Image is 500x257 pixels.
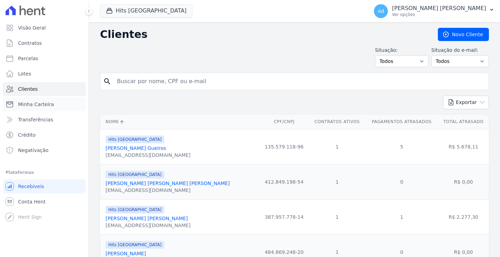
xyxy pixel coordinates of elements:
[365,164,438,199] td: 0
[3,21,86,35] a: Visão Geral
[106,251,146,256] a: [PERSON_NAME]
[3,67,86,81] a: Lotes
[438,199,489,234] td: R$ 2.277,30
[106,222,191,229] div: [EMAIL_ADDRESS][DOMAIN_NAME]
[106,145,166,151] a: [PERSON_NAME] Gueiros
[18,40,42,47] span: Contratos
[3,82,86,96] a: Clientes
[113,74,486,88] input: Buscar por nome, CPF ou e-mail
[6,168,83,177] div: Plataformas
[438,129,489,164] td: R$ 5.678,11
[18,131,36,138] span: Crédito
[103,77,111,86] i: search
[106,136,164,143] span: Hits [GEOGRAPHIC_DATA]
[18,198,45,205] span: Conta Hent
[18,24,46,31] span: Visão Geral
[378,9,384,14] span: Ad
[18,116,53,123] span: Transferências
[106,216,188,221] a: [PERSON_NAME] [PERSON_NAME]
[18,70,31,77] span: Lotes
[438,28,489,41] a: Novo Cliente
[438,164,489,199] td: R$ 0,00
[259,164,309,199] td: 412.849.198-54
[100,4,192,17] button: Hits [GEOGRAPHIC_DATA]
[106,187,230,194] div: [EMAIL_ADDRESS][DOMAIN_NAME]
[106,206,164,214] span: Hits [GEOGRAPHIC_DATA]
[3,113,86,127] a: Transferências
[443,96,489,109] button: Exportar
[259,199,309,234] td: 387.957.778-14
[3,143,86,157] a: Negativação
[18,55,38,62] span: Parcelas
[365,129,438,164] td: 5
[259,129,309,164] td: 135.579.118-96
[18,183,44,190] span: Recebíveis
[365,115,438,129] th: Pagamentos Atrasados
[3,179,86,193] a: Recebíveis
[392,5,486,12] p: [PERSON_NAME] [PERSON_NAME]
[392,12,486,17] p: Ver opções
[3,97,86,111] a: Minha Carteira
[18,147,49,154] span: Negativação
[3,128,86,142] a: Crédito
[3,195,86,209] a: Conta Hent
[309,164,366,199] td: 1
[438,115,489,129] th: Total Atrasado
[18,86,37,93] span: Clientes
[309,129,366,164] td: 1
[3,51,86,65] a: Parcelas
[106,180,230,186] a: [PERSON_NAME] [PERSON_NAME] [PERSON_NAME]
[106,171,164,178] span: Hits [GEOGRAPHIC_DATA]
[3,36,86,50] a: Contratos
[259,115,309,129] th: CPF/CNPJ
[368,1,500,21] button: Ad [PERSON_NAME] [PERSON_NAME] Ver opções
[431,47,489,54] label: Situação do e-mail:
[106,241,164,249] span: Hits [GEOGRAPHIC_DATA]
[18,101,54,108] span: Minha Carteira
[106,152,191,159] div: [EMAIL_ADDRESS][DOMAIN_NAME]
[100,115,259,129] th: Nome
[309,115,366,129] th: Contratos Ativos
[309,199,366,234] td: 1
[100,28,427,41] h2: Clientes
[375,47,428,54] label: Situação:
[365,199,438,234] td: 1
